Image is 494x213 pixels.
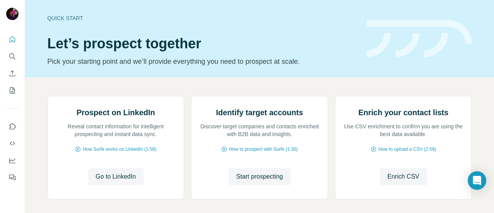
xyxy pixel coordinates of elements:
button: Use Surfe on LinkedIn [6,119,19,133]
button: Dashboard [6,153,19,167]
button: Feedback [6,170,19,184]
span: Enrich CSV [387,172,420,181]
span: Go to LinkedIn [96,172,136,181]
button: Search [6,49,19,63]
button: Quick start [6,32,19,46]
p: Use CSV enrichment to confirm you are using the best data available. [343,123,464,138]
span: Start prospecting [236,172,283,181]
div: Open Intercom Messenger [468,171,486,190]
button: Start prospecting [228,168,291,185]
h1: Let’s prospect together [47,36,357,51]
button: Go to LinkedIn [88,168,144,185]
h2: Enrich your contact lists [358,107,448,118]
h2: Prospect on LinkedIn [76,107,155,118]
span: How to prospect with Surfe (1:30) [229,146,298,153]
div: Quick start [47,14,357,22]
button: My lists [6,83,19,97]
button: Enrich CSV [380,168,427,185]
h2: Identify target accounts [216,107,303,118]
button: Enrich CSV [6,66,19,80]
p: Pick your starting point and we’ll provide everything you need to prospect at scale. [47,56,357,67]
span: How Surfe works on LinkedIn (1:58) [83,146,156,153]
p: Reveal contact information for intelligent prospecting and instant data sync. [56,123,176,138]
img: banner [367,20,472,58]
button: Use Surfe API [6,136,19,150]
p: Discover target companies and contacts enriched with B2B data and insights. [199,123,320,138]
img: Avatar [6,8,19,20]
span: How to upload a CSV (2:59) [378,146,436,153]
